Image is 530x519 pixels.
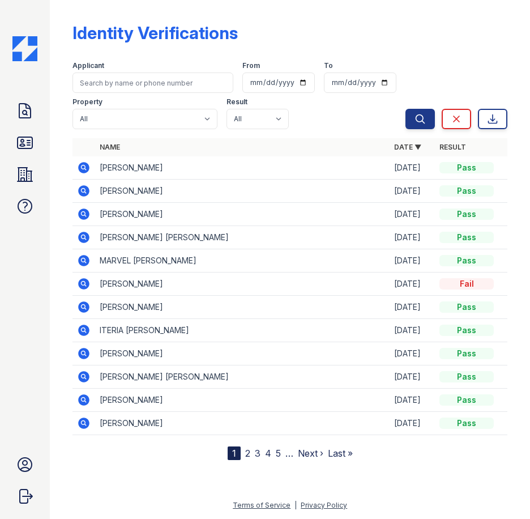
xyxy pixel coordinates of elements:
[265,448,271,459] a: 4
[95,389,390,412] td: [PERSON_NAME]
[95,156,390,180] td: [PERSON_NAME]
[439,325,494,336] div: Pass
[226,97,247,107] label: Result
[276,448,281,459] a: 5
[95,249,390,273] td: MARVEL [PERSON_NAME]
[228,446,241,460] div: 1
[95,342,390,365] td: [PERSON_NAME]
[72,61,104,70] label: Applicant
[324,61,333,70] label: To
[439,143,466,151] a: Result
[439,301,494,313] div: Pass
[255,448,260,459] a: 3
[100,143,120,151] a: Name
[95,319,390,342] td: ITERIA [PERSON_NAME]
[390,249,435,273] td: [DATE]
[439,185,494,197] div: Pass
[285,446,293,460] span: …
[95,412,390,435] td: [PERSON_NAME]
[390,273,435,296] td: [DATE]
[439,348,494,359] div: Pass
[439,209,494,220] div: Pass
[72,23,238,43] div: Identity Verifications
[242,61,260,70] label: From
[390,203,435,226] td: [DATE]
[390,342,435,365] td: [DATE]
[439,162,494,173] div: Pass
[439,278,494,290] div: Fail
[298,448,323,459] a: Next ›
[394,143,421,151] a: Date ▼
[328,448,353,459] a: Last »
[390,156,435,180] td: [DATE]
[72,97,102,107] label: Property
[439,418,494,429] div: Pass
[390,180,435,203] td: [DATE]
[390,389,435,412] td: [DATE]
[439,255,494,266] div: Pass
[233,501,290,509] a: Terms of Service
[390,319,435,342] td: [DATE]
[294,501,297,509] div: |
[72,73,233,93] input: Search by name or phone number
[390,412,435,435] td: [DATE]
[301,501,347,509] a: Privacy Policy
[245,448,250,459] a: 2
[95,203,390,226] td: [PERSON_NAME]
[439,371,494,382] div: Pass
[95,296,390,319] td: [PERSON_NAME]
[95,226,390,249] td: [PERSON_NAME] [PERSON_NAME]
[439,394,494,406] div: Pass
[95,273,390,296] td: [PERSON_NAME]
[390,296,435,319] td: [DATE]
[390,226,435,249] td: [DATE]
[12,36,37,61] img: CE_Icon_Blue-c292c112584629df590d857e76928e9f676e5b41ef8f769ba2f05ee15b207248.png
[95,365,390,389] td: [PERSON_NAME] [PERSON_NAME]
[390,365,435,389] td: [DATE]
[439,232,494,243] div: Pass
[95,180,390,203] td: [PERSON_NAME]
